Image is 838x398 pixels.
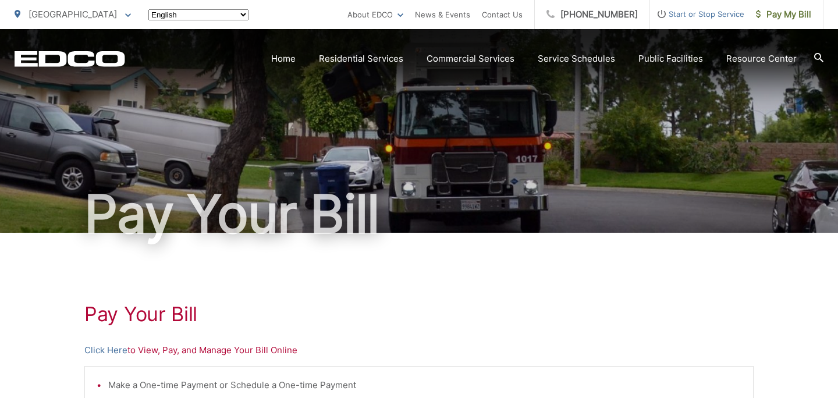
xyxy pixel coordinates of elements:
span: [GEOGRAPHIC_DATA] [29,9,117,20]
a: Resource Center [726,52,797,66]
p: to View, Pay, and Manage Your Bill Online [84,343,754,357]
span: Pay My Bill [756,8,811,22]
a: About EDCO [347,8,403,22]
a: News & Events [415,8,470,22]
a: Residential Services [319,52,403,66]
h1: Pay Your Bill [15,185,823,243]
a: Home [271,52,296,66]
li: Make a One-time Payment or Schedule a One-time Payment [108,378,741,392]
a: Public Facilities [638,52,703,66]
h1: Pay Your Bill [84,303,754,326]
a: Click Here [84,343,127,357]
a: Service Schedules [538,52,615,66]
a: EDCD logo. Return to the homepage. [15,51,125,67]
select: Select a language [148,9,248,20]
a: Commercial Services [427,52,514,66]
a: Contact Us [482,8,523,22]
